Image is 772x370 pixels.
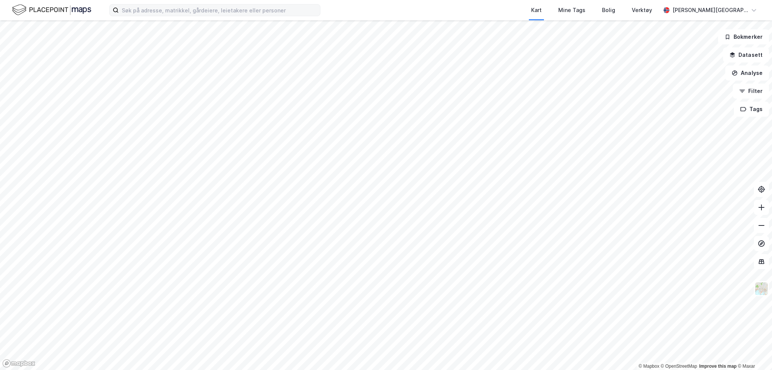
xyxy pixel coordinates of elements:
[725,65,769,81] button: Analyse
[531,6,542,15] div: Kart
[754,282,769,296] img: Z
[699,364,737,369] a: Improve this map
[632,6,652,15] div: Verktøy
[734,102,769,117] button: Tags
[723,47,769,62] button: Datasett
[12,3,91,17] img: logo.f888ab2527a4732fd821a326f86c7f29.svg
[602,6,615,15] div: Bolig
[734,334,772,370] div: Kontrollprogram for chat
[119,5,320,16] input: Søk på adresse, matrikkel, gårdeiere, leietakere eller personer
[672,6,748,15] div: [PERSON_NAME][GEOGRAPHIC_DATA]
[661,364,697,369] a: OpenStreetMap
[558,6,585,15] div: Mine Tags
[733,84,769,99] button: Filter
[2,359,35,368] a: Mapbox homepage
[639,364,659,369] a: Mapbox
[718,29,769,44] button: Bokmerker
[734,334,772,370] iframe: Chat Widget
